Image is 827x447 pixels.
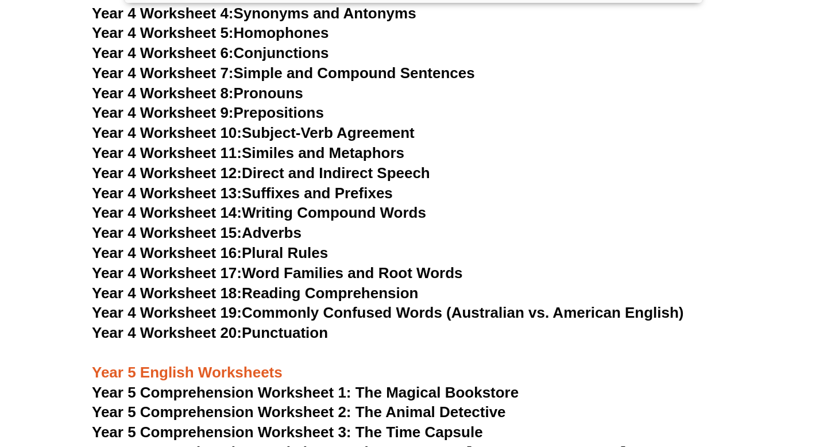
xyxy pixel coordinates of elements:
[92,284,242,302] span: Year 4 Worksheet 18:
[92,44,234,61] span: Year 4 Worksheet 6:
[92,5,416,22] a: Year 4 Worksheet 4:Synonyms and Antonyms
[92,304,242,321] span: Year 4 Worksheet 19:
[92,44,329,61] a: Year 4 Worksheet 6:Conjunctions
[630,317,827,447] iframe: Chat Widget
[92,164,242,182] span: Year 4 Worksheet 12:
[92,184,393,202] a: Year 4 Worksheet 13:Suffixes and Prefixes
[92,224,302,241] a: Year 4 Worksheet 15:Adverbs
[92,5,234,22] span: Year 4 Worksheet 4:
[92,24,234,41] span: Year 4 Worksheet 5:
[92,264,242,282] span: Year 4 Worksheet 17:
[92,124,415,141] a: Year 4 Worksheet 10:Subject-Verb Agreement
[92,224,242,241] span: Year 4 Worksheet 15:
[92,344,735,383] h3: Year 5 English Worksheets
[92,164,430,182] a: Year 4 Worksheet 12:Direct and Indirect Speech
[92,184,242,202] span: Year 4 Worksheet 13:
[92,144,242,161] span: Year 4 Worksheet 11:
[92,403,506,421] a: Year 5 Comprehension Worksheet 2: The Animal Detective
[92,264,462,282] a: Year 4 Worksheet 17:Word Families and Root Words
[92,144,404,161] a: Year 4 Worksheet 11:Similes and Metaphors
[92,324,328,341] a: Year 4 Worksheet 20:Punctuation
[92,304,684,321] a: Year 4 Worksheet 19:Commonly Confused Words (Australian vs. American English)
[92,124,242,141] span: Year 4 Worksheet 10:
[92,204,242,221] span: Year 4 Worksheet 14:
[92,84,303,102] a: Year 4 Worksheet 8:Pronouns
[92,204,426,221] a: Year 4 Worksheet 14:Writing Compound Words
[92,244,242,261] span: Year 4 Worksheet 16:
[92,244,328,261] a: Year 4 Worksheet 16:Plural Rules
[92,84,234,102] span: Year 4 Worksheet 8:
[92,64,234,82] span: Year 4 Worksheet 7:
[92,324,242,341] span: Year 4 Worksheet 20:
[92,104,234,121] span: Year 4 Worksheet 9:
[92,64,475,82] a: Year 4 Worksheet 7:Simple and Compound Sentences
[92,384,519,401] a: Year 5 Comprehension Worksheet 1: The Magical Bookstore
[92,423,483,441] a: Year 5 Comprehension Worksheet 3: The Time Capsule
[92,284,418,302] a: Year 4 Worksheet 18:Reading Comprehension
[92,104,324,121] a: Year 4 Worksheet 9:Prepositions
[92,24,329,41] a: Year 4 Worksheet 5:Homophones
